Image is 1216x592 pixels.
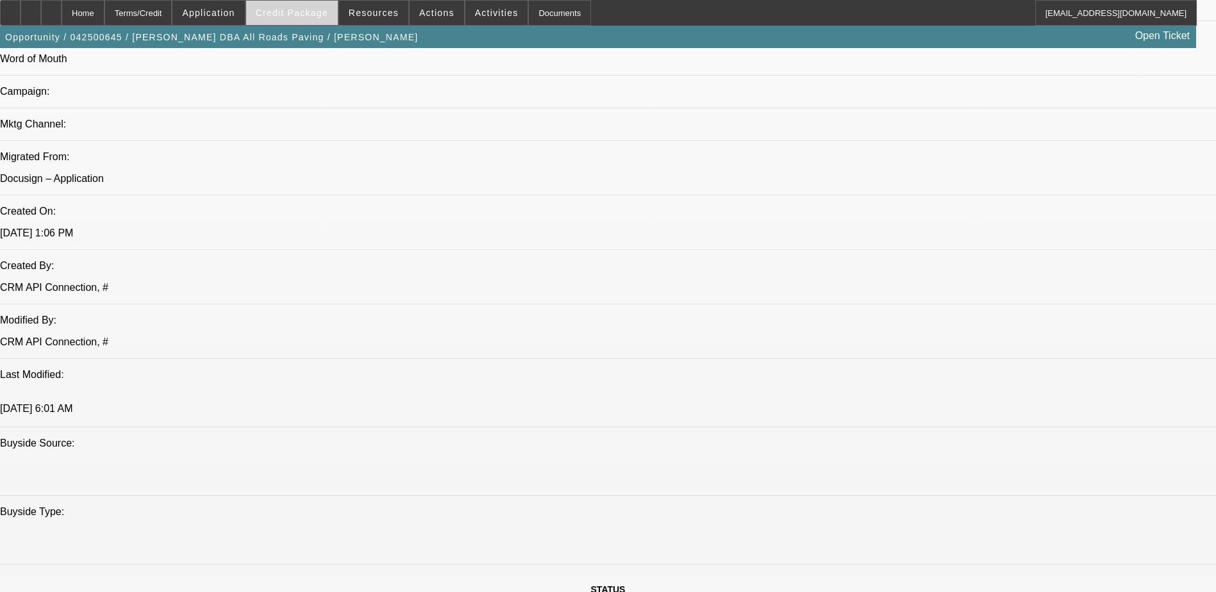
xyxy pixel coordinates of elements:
span: Application [182,8,235,18]
button: Application [172,1,244,25]
span: Resources [349,8,399,18]
span: Credit Package [256,8,328,18]
button: Actions [410,1,464,25]
button: Resources [339,1,408,25]
a: Open Ticket [1130,25,1195,47]
span: Activities [475,8,519,18]
button: Credit Package [246,1,338,25]
span: Actions [419,8,454,18]
span: Opportunity / 042500645 / [PERSON_NAME] DBA All Roads Paving / [PERSON_NAME] [5,32,418,42]
button: Activities [465,1,528,25]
